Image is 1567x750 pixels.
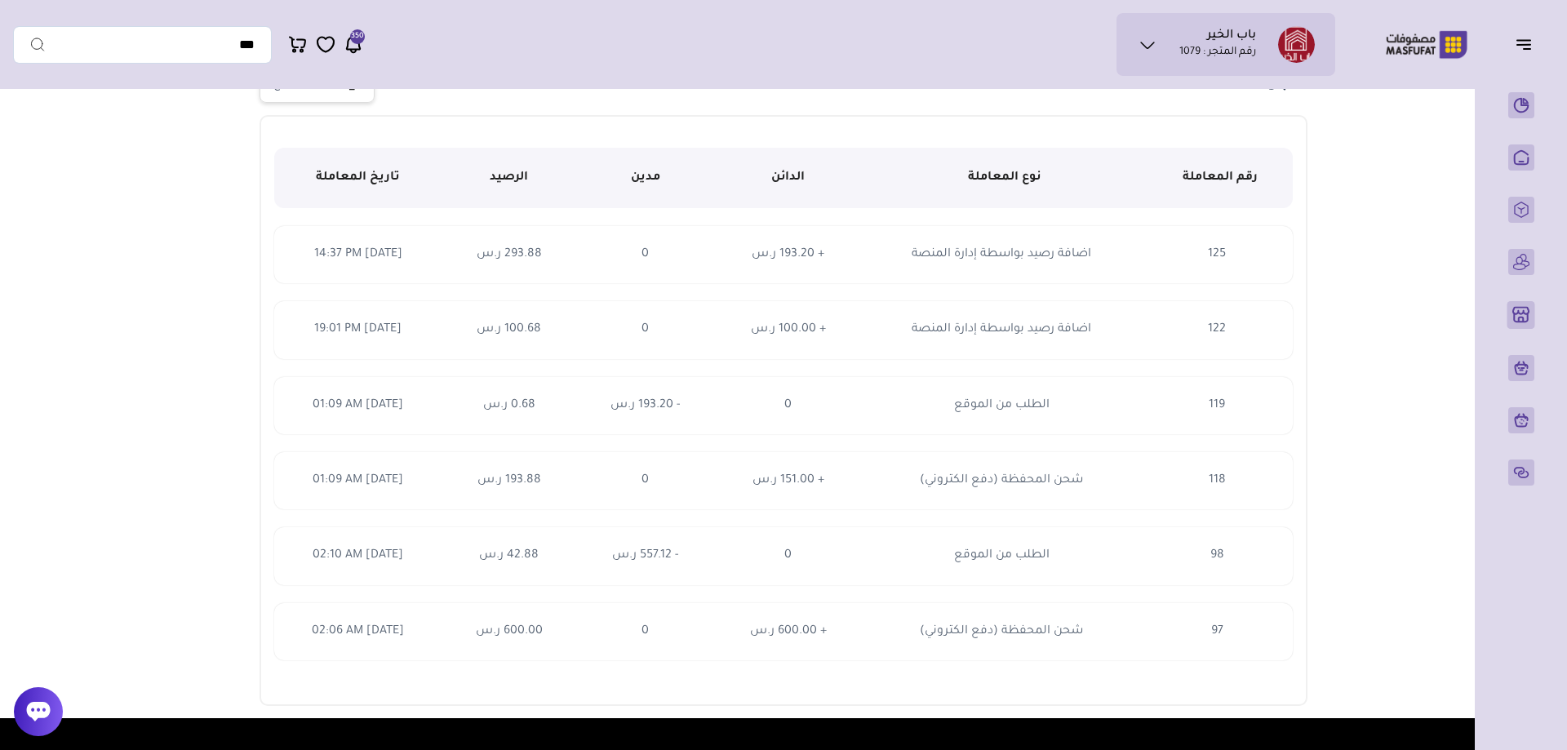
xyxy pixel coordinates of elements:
span: 98 [1210,549,1224,562]
span: 122 [1208,323,1226,336]
th: الرصيد [442,148,576,208]
h1: باب الخير [1207,29,1256,45]
span: اضافة رصيد بواسطة إدارة المنصة [912,323,1091,336]
span: 0 [641,474,649,487]
span: 100.68 ر.س [477,323,541,336]
span: + 151.00 ر.س [752,474,824,487]
img: باب الخير [1278,26,1315,63]
span: [DATE] 01:09 AM [313,474,403,487]
span: 0 [641,625,649,638]
th: تاريخ المعاملة [274,148,442,208]
img: Logo [1374,29,1479,60]
span: 193.88 ر.س [477,474,541,487]
span: 0 [784,399,792,412]
span: + 100.00 ر.س [751,323,826,336]
span: 0 [641,323,649,336]
th: الدائن [714,148,862,208]
span: 350 [351,29,364,44]
span: [DATE] 02:06 AM [312,625,404,638]
span: 97 [1211,625,1223,638]
span: 0.68 ر.س [483,399,535,412]
span: 293.88 ر.س [477,248,542,261]
span: [DATE] 19:01 PM [314,323,402,336]
th: نوع المعاملة [862,148,1148,208]
span: 125 [1208,248,1226,261]
span: الطلب من الموقع [954,549,1050,562]
span: - 557.12 ر.س [612,549,678,562]
span: اضافة رصيد بواسطة إدارة المنصة [912,248,1091,261]
span: 42.88 ر.س [479,549,539,562]
span: [DATE] 14:37 PM [314,248,402,261]
span: شحن المحفظة (دفع الكتروني) [920,625,1083,638]
span: - 193.20 ر.س [610,399,680,412]
th: رقم المعاملة [1148,148,1293,208]
span: 600.00 ر.س [476,625,543,638]
span: الطلب من الموقع [954,399,1050,412]
th: مدين [576,148,714,208]
span: 119 [1209,399,1225,412]
span: 118 [1209,474,1226,487]
span: شحن المحفظة (دفع الكتروني) [920,474,1083,487]
span: + 193.20 ر.س [752,248,824,261]
p: رقم المتجر : 1079 [1179,45,1256,61]
span: 0 [784,549,792,562]
a: 350 [344,34,363,55]
span: [DATE] 02:10 AM [313,549,403,562]
span: [DATE] 01:09 AM [313,399,403,412]
span: 0 [641,248,649,261]
span: + 600.00 ر.س [750,625,827,638]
